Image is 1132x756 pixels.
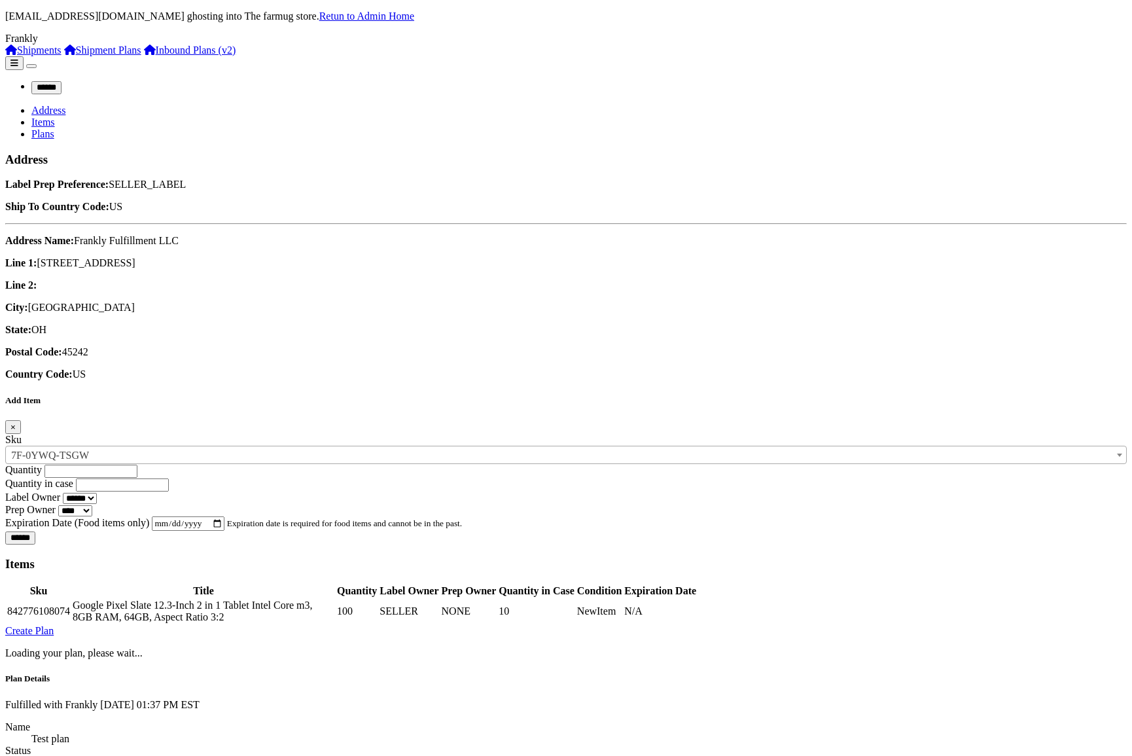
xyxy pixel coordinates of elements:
[5,647,1127,659] p: Loading your plan, please wait...
[5,557,1127,571] h3: Items
[576,599,622,624] td: NewItem
[379,599,439,624] td: SELLER
[5,235,74,246] strong: Address Name:
[441,585,497,598] th: Prep Owner
[5,257,37,268] strong: Line 1:
[5,464,42,475] label: Quantity
[72,585,335,598] th: Title
[5,721,476,733] dt: Name
[5,179,109,190] strong: Label Prep Preference:
[498,585,575,598] th: Quantity in Case
[6,446,1126,465] span: Pro Sanitize Hand Sanitizer, 8 oz Bottles, 1 Carton, 12 bottles each Carton
[5,153,1127,167] h3: Address
[31,117,55,128] a: Items
[64,45,141,56] a: Shipment Plans
[31,105,65,116] a: Address
[5,346,1127,358] p: 45242
[624,599,697,624] td: N/A
[5,324,1127,336] p: OH
[5,369,73,380] strong: Country Code:
[5,45,62,56] a: Shipments
[5,395,1127,406] h5: Add Item
[5,504,56,515] label: Prep Owner
[10,422,16,432] span: ×
[5,201,1127,213] p: US
[5,478,73,489] label: Quantity in case
[5,302,28,313] strong: City:
[498,599,575,624] td: 10
[5,699,200,710] span: Fulfilled with Frankly [DATE] 01:37 PM EST
[5,201,109,212] strong: Ship To Country Code:
[576,585,622,598] th: Condition
[5,446,1127,464] span: Pro Sanitize Hand Sanitizer, 8 oz Bottles, 1 Carton, 12 bottles each Carton
[336,585,378,598] th: Quantity
[31,733,476,745] dd: Test plan
[7,585,71,598] th: Sku
[319,10,414,22] a: Retun to Admin Home
[5,257,1127,269] p: [STREET_ADDRESS]
[5,517,149,528] label: Expiration Date (Food items only)
[72,599,335,624] td: Google Pixel Slate 12.3-Inch 2 in 1 Tablet Intel Core m3, 8GB RAM, 64GB, Aspect Ratio 3:2
[5,324,31,335] strong: State:
[5,674,476,684] h5: Plan Details
[336,599,378,624] td: 100
[5,179,1127,190] p: SELLER_LABEL
[5,420,21,434] button: Close
[5,235,1127,247] p: Frankly Fulfillment LLC
[227,518,462,528] small: Expiration date is required for food items and cannot be in the past.
[379,585,439,598] th: Label Owner
[5,10,1127,22] p: [EMAIL_ADDRESS][DOMAIN_NAME] ghosting into The farmug store.
[7,599,71,624] td: 842776108074
[441,599,497,624] td: NONE
[5,625,54,636] a: Create Plan
[5,302,1127,314] p: [GEOGRAPHIC_DATA]
[5,279,37,291] strong: Line 2:
[144,45,236,56] a: Inbound Plans (v2)
[5,369,1127,380] p: US
[5,434,22,445] label: Sku
[5,492,60,503] label: Label Owner
[624,585,697,598] th: Expiration Date
[31,128,54,139] a: Plans
[26,64,37,68] button: Toggle navigation
[5,33,1127,45] div: Frankly
[5,346,62,357] strong: Postal Code:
